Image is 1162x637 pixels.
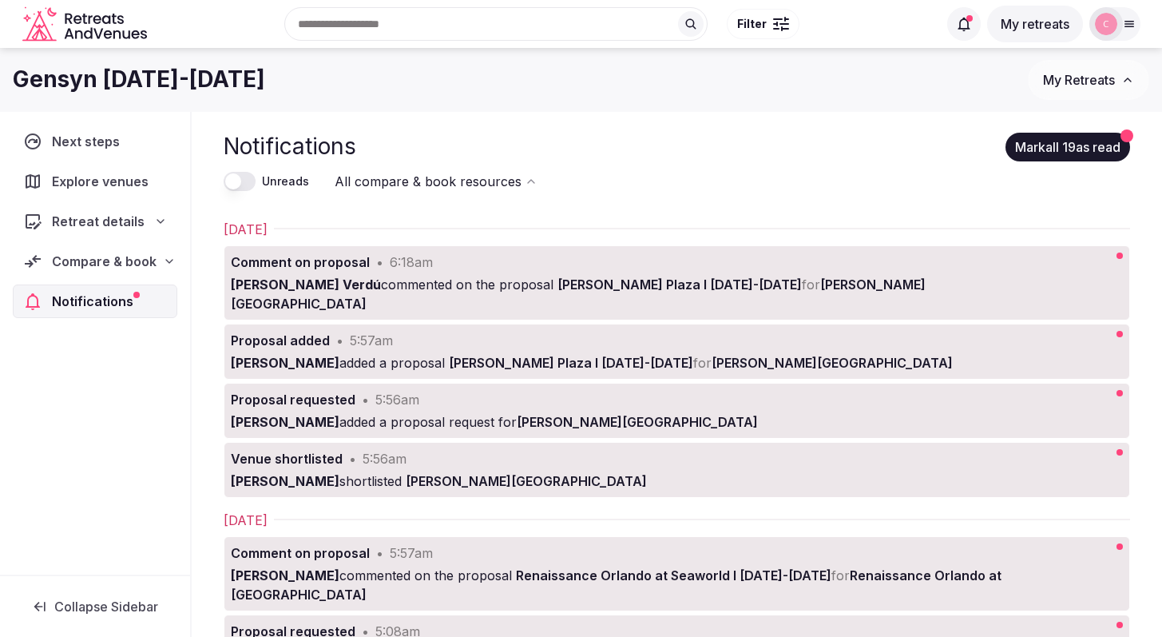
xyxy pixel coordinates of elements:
[375,390,419,409] div: 5:56am
[231,331,330,350] div: Proposal added
[13,285,177,318] a: Notifications
[52,132,126,151] span: Next steps
[13,64,265,95] h1: Gensyn [DATE]-[DATE]
[231,414,339,430] strong: [PERSON_NAME]
[349,449,356,468] div: •
[737,16,767,32] span: Filter
[22,6,150,42] a: Visit the homepage
[231,473,339,489] strong: [PERSON_NAME]
[1043,72,1115,88] span: My Retreats
[498,414,758,430] span: for
[231,412,1021,432] div: added a proposal request
[52,212,145,231] span: Retreat details
[231,472,1021,491] div: shortlisted
[1005,133,1130,161] button: Markall 19as read
[1095,13,1117,35] img: chloe-6695
[231,566,1021,604] div: commented on the proposal
[231,390,355,409] div: Proposal requested
[390,253,433,272] div: 6:18am
[516,567,831,583] span: Renaissance Orlando at Seaworld I [DATE]-[DATE]
[52,292,140,311] span: Notifications
[712,355,953,371] span: [PERSON_NAME][GEOGRAPHIC_DATA]
[52,252,157,271] span: Compare & book
[987,16,1083,32] a: My retreats
[406,473,647,489] span: [PERSON_NAME][GEOGRAPHIC_DATA]
[350,331,393,350] div: 5:57am
[557,277,802,293] span: [PERSON_NAME] Plaza I [DATE]-[DATE]
[831,567,850,583] span: for
[336,331,343,350] div: •
[390,543,433,563] div: 5:57am
[224,511,268,530] h2: [DATE]
[13,589,177,624] button: Collapse Sidebar
[224,220,268,239] h2: [DATE]
[52,172,155,191] span: Explore venues
[449,355,693,371] span: [PERSON_NAME] Plaza I [DATE]-[DATE]
[231,449,343,468] div: Venue shortlisted
[517,414,758,430] span: [PERSON_NAME][GEOGRAPHIC_DATA]
[693,355,712,371] span: for
[376,253,383,272] div: •
[231,253,370,272] div: Comment on proposal
[231,353,1021,372] div: added a proposal
[231,543,370,563] div: Comment on proposal
[13,125,177,158] a: Next steps
[231,567,339,583] strong: [PERSON_NAME]
[224,443,1027,497] a: Venue shortlisted•5:56am[PERSON_NAME]shortlisted [PERSON_NAME][GEOGRAPHIC_DATA]
[231,277,381,293] strong: [PERSON_NAME] Verdú
[54,599,158,615] span: Collapse Sidebar
[231,355,339,371] strong: [PERSON_NAME]
[362,390,369,409] div: •
[376,543,383,563] div: •
[231,275,1021,313] div: commented on the proposal
[224,131,356,162] h1: Notifications
[262,173,309,189] label: Unreads
[1028,60,1149,100] button: My Retreats
[802,277,820,293] span: for
[727,9,799,39] button: Filter
[13,165,177,198] a: Explore venues
[987,6,1083,42] button: My retreats
[363,449,407,468] div: 5:56am
[224,537,1027,611] a: Comment on proposal•5:57am[PERSON_NAME]commented on the proposal Renaissance Orlando at Seaworld ...
[22,6,150,42] svg: Retreats and Venues company logo
[224,246,1027,320] a: Comment on proposal•6:18am[PERSON_NAME] Verdúcommented on the proposal [PERSON_NAME] Plaza I [DAT...
[224,384,1027,438] a: Proposal requested•5:56am[PERSON_NAME]added a proposal request for[PERSON_NAME][GEOGRAPHIC_DATA]
[224,324,1027,379] a: Proposal added•5:57am[PERSON_NAME]added a proposal [PERSON_NAME] Plaza I [DATE]-[DATE]for[PERSON_...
